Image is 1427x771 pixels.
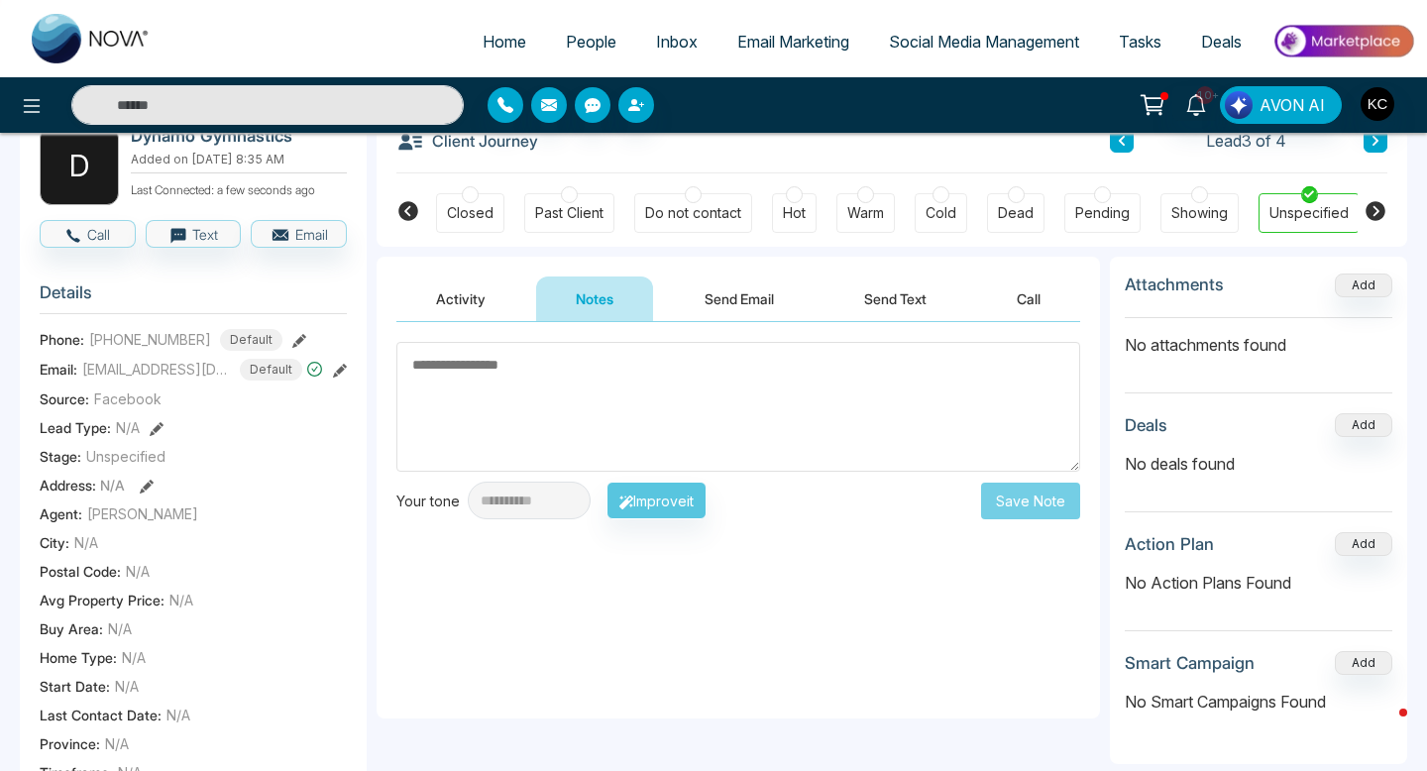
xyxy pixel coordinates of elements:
[1260,93,1325,117] span: AVON AI
[40,676,110,697] span: Start Date :
[1125,318,1392,357] p: No attachments found
[636,23,717,60] a: Inbox
[889,32,1079,52] span: Social Media Management
[566,32,616,52] span: People
[535,203,604,223] div: Past Client
[40,475,125,496] span: Address:
[40,329,84,350] span: Phone:
[847,203,884,223] div: Warm
[645,203,741,223] div: Do not contact
[1172,86,1220,121] a: 10+
[131,177,347,199] p: Last Connected: a few seconds ago
[981,483,1080,519] button: Save Note
[40,618,103,639] span: Buy Area :
[131,151,347,168] p: Added on [DATE] 8:35 AM
[1206,129,1286,153] span: Lead 3 of 4
[1171,203,1228,223] div: Showing
[1125,690,1392,714] p: No Smart Campaigns Found
[108,618,132,639] span: N/A
[251,220,347,248] button: Email
[1075,203,1130,223] div: Pending
[546,23,636,60] a: People
[40,647,117,668] span: Home Type :
[1335,275,1392,292] span: Add
[998,203,1034,223] div: Dead
[87,503,198,524] span: [PERSON_NAME]
[447,203,494,223] div: Closed
[220,329,282,351] span: Default
[86,446,165,467] span: Unspecified
[396,126,538,156] h3: Client Journey
[40,705,162,725] span: Last Contact Date :
[1196,86,1214,104] span: 10+
[1125,653,1255,673] h3: Smart Campaign
[82,359,231,380] span: [EMAIL_ADDRESS][DOMAIN_NAME]
[169,590,193,610] span: N/A
[40,590,165,610] span: Avg Property Price :
[869,23,1099,60] a: Social Media Management
[1201,32,1242,52] span: Deals
[1125,571,1392,595] p: No Action Plans Found
[396,491,468,511] div: Your tone
[40,126,119,205] div: D
[240,359,302,381] span: Default
[737,32,849,52] span: Email Marketing
[40,417,111,438] span: Lead Type:
[40,220,136,248] button: Call
[131,126,339,146] h2: Dynamo Gymnastics
[40,532,69,553] span: City :
[1181,23,1262,60] a: Deals
[40,388,89,409] span: Source:
[40,359,77,380] span: Email:
[1225,91,1253,119] img: Lead Flow
[1125,534,1214,554] h3: Action Plan
[1220,86,1342,124] button: AVON AI
[32,14,151,63] img: Nova CRM Logo
[1271,19,1415,63] img: Market-place.gif
[116,417,140,438] span: N/A
[665,276,814,321] button: Send Email
[166,705,190,725] span: N/A
[105,733,129,754] span: N/A
[1125,415,1167,435] h3: Deals
[40,446,81,467] span: Stage:
[1335,651,1392,675] button: Add
[1119,32,1161,52] span: Tasks
[146,220,242,248] button: Text
[115,676,139,697] span: N/A
[40,561,121,582] span: Postal Code :
[463,23,546,60] a: Home
[1335,413,1392,437] button: Add
[536,276,653,321] button: Notes
[396,276,525,321] button: Activity
[1360,704,1407,751] iframe: Intercom live chat
[89,329,211,350] span: [PHONE_NUMBER]
[122,647,146,668] span: N/A
[1335,532,1392,556] button: Add
[1335,274,1392,297] button: Add
[1269,203,1349,223] div: Unspecified
[1125,452,1392,476] p: No deals found
[926,203,956,223] div: Cold
[824,276,966,321] button: Send Text
[74,532,98,553] span: N/A
[94,388,162,409] span: Facebook
[100,477,125,494] span: N/A
[40,503,82,524] span: Agent:
[783,203,806,223] div: Hot
[1099,23,1181,60] a: Tasks
[126,561,150,582] span: N/A
[40,282,347,313] h3: Details
[40,733,100,754] span: Province :
[977,276,1080,321] button: Call
[483,32,526,52] span: Home
[656,32,698,52] span: Inbox
[1125,275,1224,294] h3: Attachments
[1361,87,1394,121] img: User Avatar
[717,23,869,60] a: Email Marketing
